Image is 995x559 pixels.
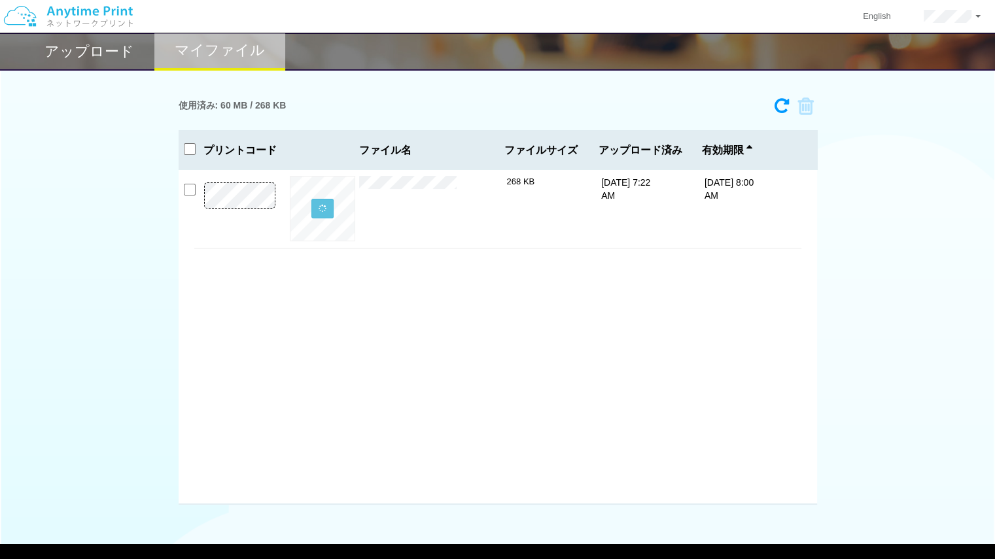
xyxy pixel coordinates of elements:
[175,42,265,58] h2: マイファイル
[507,177,535,186] span: 268 KB
[179,101,287,110] h3: 使用済み: 60 MB / 268 KB
[601,176,651,202] p: [DATE] 7:22 AM
[705,176,754,202] p: [DATE] 8:00 AM
[702,144,752,156] span: 有効期限
[44,44,134,59] h2: アップロード
[504,144,579,156] span: ファイルサイズ
[194,144,286,156] h3: プリントコード
[599,144,682,156] span: アップロード済み
[359,144,499,156] span: ファイル名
